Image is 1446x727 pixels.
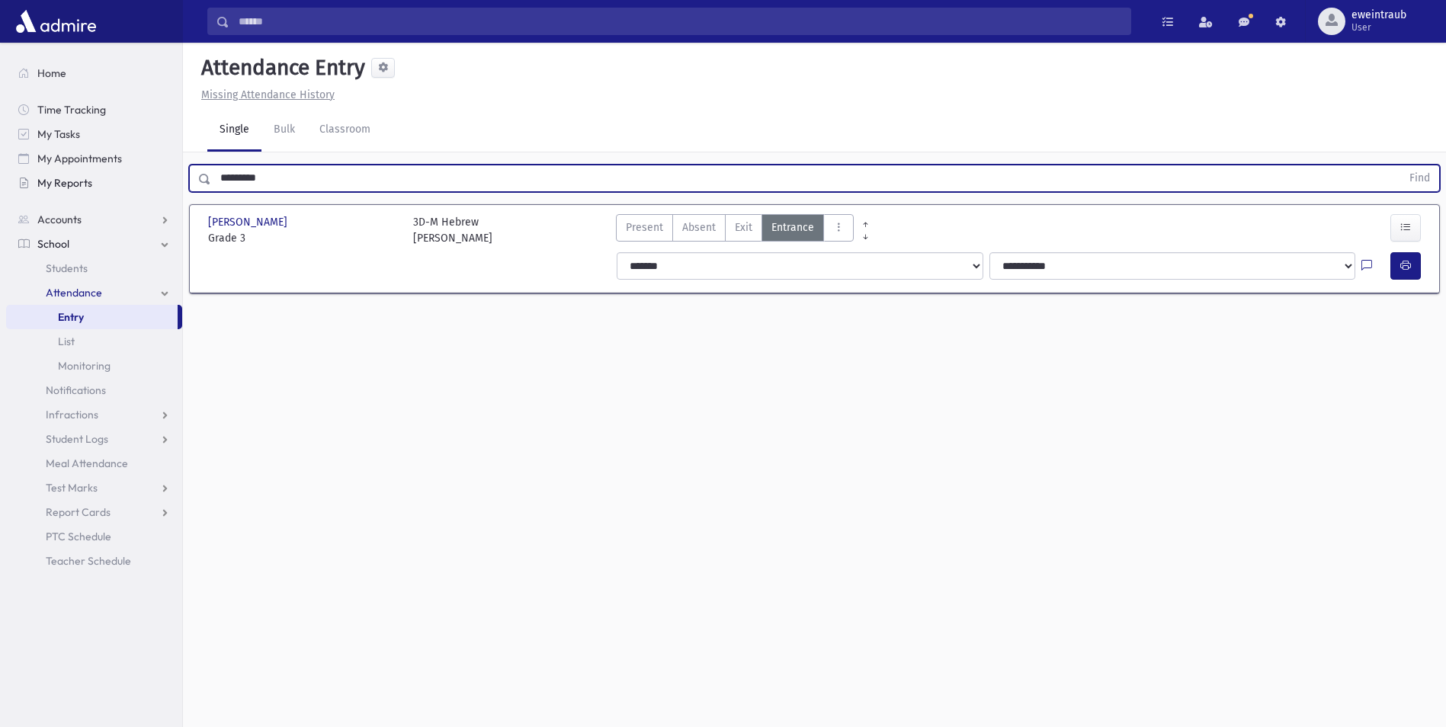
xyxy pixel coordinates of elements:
[208,214,290,230] span: [PERSON_NAME]
[37,176,92,190] span: My Reports
[6,354,182,378] a: Monitoring
[6,500,182,524] a: Report Cards
[208,230,398,246] span: Grade 3
[37,152,122,165] span: My Appointments
[771,219,814,235] span: Entrance
[6,524,182,549] a: PTC Schedule
[37,127,80,141] span: My Tasks
[6,280,182,305] a: Attendance
[37,237,69,251] span: School
[195,55,365,81] h5: Attendance Entry
[6,305,178,329] a: Entry
[261,109,307,152] a: Bulk
[37,213,82,226] span: Accounts
[37,66,66,80] span: Home
[735,219,752,235] span: Exit
[6,171,182,195] a: My Reports
[46,530,111,543] span: PTC Schedule
[1400,165,1439,191] button: Find
[46,456,128,470] span: Meal Attendance
[207,109,261,152] a: Single
[58,335,75,348] span: List
[58,310,84,324] span: Entry
[46,383,106,397] span: Notifications
[201,88,335,101] u: Missing Attendance History
[6,146,182,171] a: My Appointments
[46,261,88,275] span: Students
[6,451,182,476] a: Meal Attendance
[1351,21,1406,34] span: User
[6,256,182,280] a: Students
[12,6,100,37] img: AdmirePro
[6,232,182,256] a: School
[46,481,98,495] span: Test Marks
[6,549,182,573] a: Teacher Schedule
[6,98,182,122] a: Time Tracking
[46,286,102,299] span: Attendance
[413,214,492,246] div: 3D-M Hebrew [PERSON_NAME]
[46,432,108,446] span: Student Logs
[682,219,716,235] span: Absent
[195,88,335,101] a: Missing Attendance History
[6,329,182,354] a: List
[6,122,182,146] a: My Tasks
[6,207,182,232] a: Accounts
[6,378,182,402] a: Notifications
[37,103,106,117] span: Time Tracking
[46,408,98,421] span: Infractions
[616,214,854,246] div: AttTypes
[6,476,182,500] a: Test Marks
[58,359,111,373] span: Monitoring
[229,8,1130,35] input: Search
[1351,9,1406,21] span: eweintraub
[307,109,383,152] a: Classroom
[6,402,182,427] a: Infractions
[626,219,663,235] span: Present
[6,61,182,85] a: Home
[46,554,131,568] span: Teacher Schedule
[46,505,111,519] span: Report Cards
[6,427,182,451] a: Student Logs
